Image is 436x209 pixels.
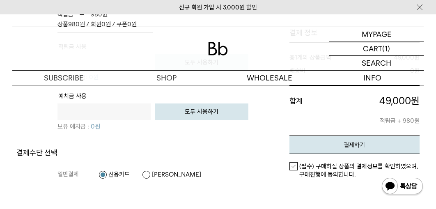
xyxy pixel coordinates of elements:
p: WHOLESALE [218,71,321,85]
th: 예치금 사용 [58,91,87,103]
p: MYPAGE [362,27,392,41]
em: (필수) 구매하실 상품의 결제정보를 확인하였으며, 구매진행에 동의합니다. [299,163,418,178]
p: (1) [382,41,390,55]
a: 신규 회원 가입 시 3,000원 할인 [179,4,257,11]
em: 결제하기 [344,141,365,149]
span: 원 [91,123,100,130]
img: 카카오톡 채널 1:1 채팅 버튼 [381,177,424,197]
span: 49,000 [379,95,411,107]
p: 적립금 + 980원 [341,108,420,126]
dt: 일반결제 [57,170,99,179]
a: MYPAGE [329,27,424,41]
a: SUBSCRIBE [12,71,115,85]
p: CART [363,41,382,55]
button: 모두 사용하기 [155,103,248,120]
p: INFO [321,71,424,85]
a: SHOP [115,71,218,85]
label: [PERSON_NAME] [142,170,201,179]
dt: 합계 [289,94,341,126]
h4: 결제수단 선택 [16,148,248,158]
p: SEARCH [362,56,391,70]
label: 신용카드 [99,170,130,179]
p: 원 [341,94,420,108]
b: 0 [91,123,95,130]
button: 결제하기 [289,136,420,154]
span: 보유 예치금 : [57,123,89,130]
img: 로고 [208,42,228,55]
a: CART (1) [329,41,424,56]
